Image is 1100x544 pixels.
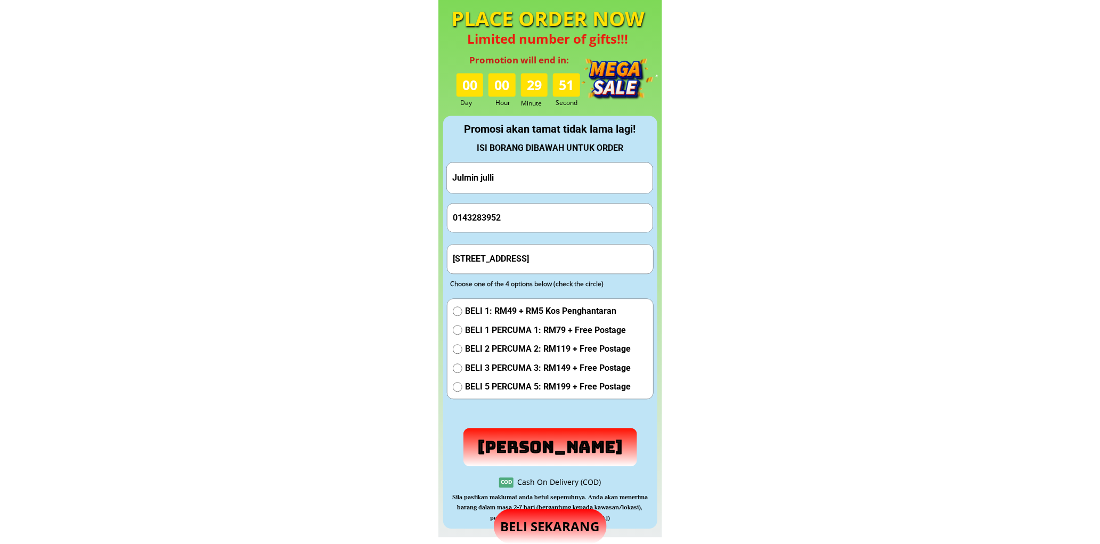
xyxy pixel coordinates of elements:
[450,279,630,289] div: Choose one of the 4 options below (check the circle)
[463,428,638,466] p: [PERSON_NAME]
[465,342,631,356] span: BELI 2 PERCUMA 2: RM119 + Free Postage
[495,98,518,108] h3: Hour
[499,477,514,486] h3: COD
[450,163,650,193] input: Your Full Name/ Nama Penuh
[447,4,649,33] h4: PLACE ORDER NOW
[450,245,650,273] input: Address(Ex: 52 Jalan Wirawati 7, Maluri, 55100 Kuala Lumpur)
[522,98,551,108] h3: Minute
[446,492,654,523] h3: Sila pastikan maklumat anda betul sepenuhnya. Anda akan menerima barang dalam masa 2-7 hari (berg...
[465,380,631,394] span: BELI 5 PERCUMA 5: RM199 + Free Postage
[444,120,657,137] div: Promosi akan tamat tidak lama lagi!
[460,98,487,108] h3: Day
[494,509,607,544] p: BELI SEKARANG
[556,98,582,108] h3: Second
[450,204,650,232] input: Phone Number/ Nombor Telefon
[517,476,601,488] div: Cash On Delivery (COD)
[465,304,631,318] span: BELI 1: RM49 + RM5 Kos Penghantaran
[465,323,631,337] span: BELI 1 PERCUMA 1: RM79 + Free Postage
[444,141,657,155] div: ISI BORANG DIBAWAH UNTUK ORDER
[453,31,642,47] h4: Limited number of gifts!!!
[458,53,581,67] h3: Promotion will end in:
[465,361,631,375] span: BELI 3 PERCUMA 3: RM149 + Free Postage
